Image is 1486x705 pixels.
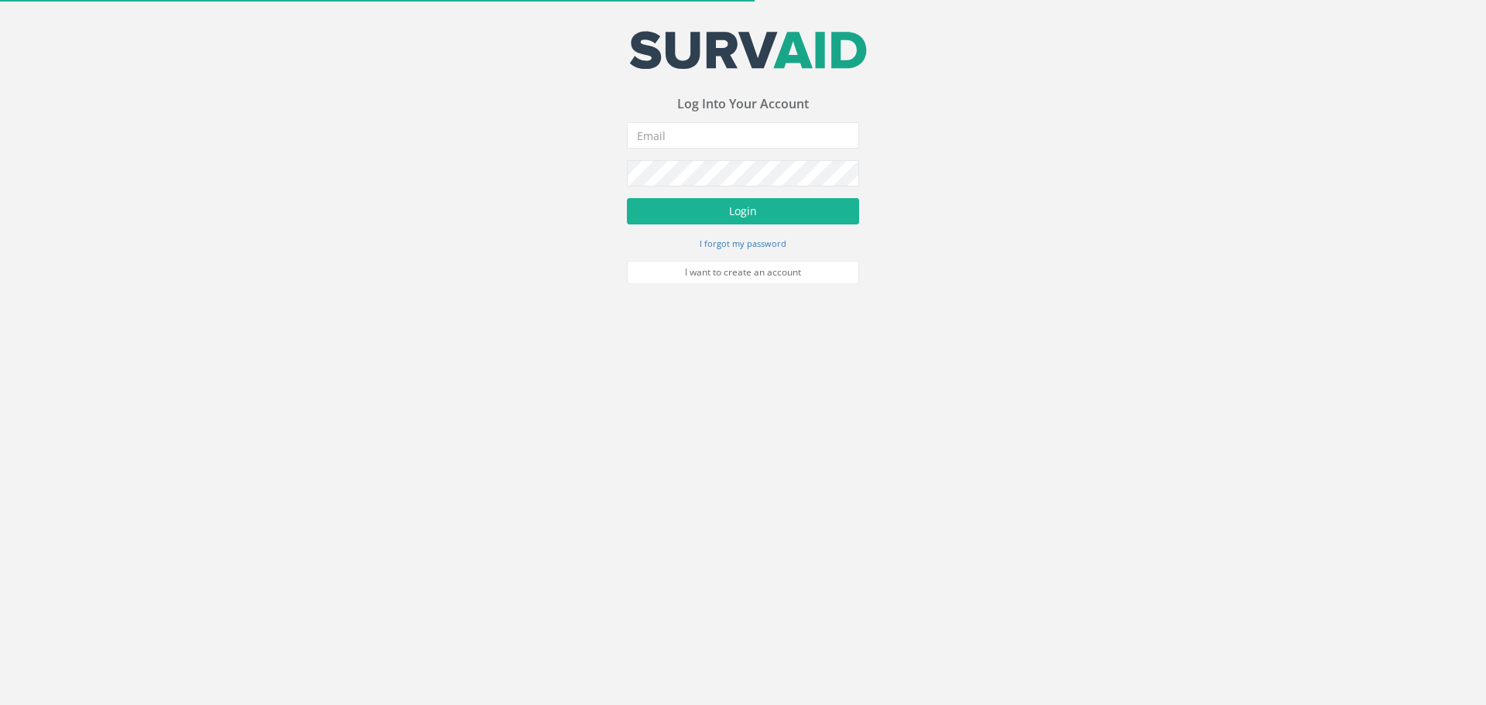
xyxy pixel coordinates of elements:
[700,238,786,249] small: I forgot my password
[627,122,859,149] input: Email
[627,261,859,284] a: I want to create an account
[627,98,859,111] h3: Log Into Your Account
[700,236,786,250] a: I forgot my password
[627,198,859,224] button: Login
